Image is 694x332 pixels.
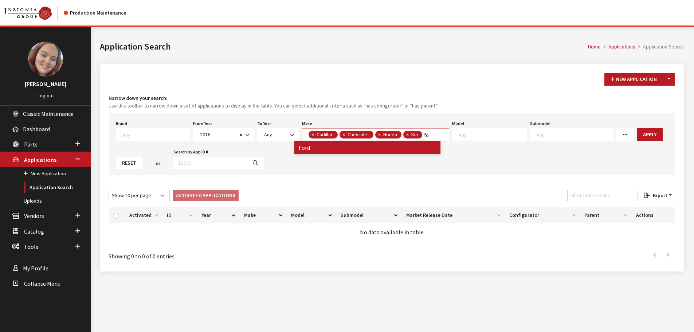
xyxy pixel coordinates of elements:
[402,207,505,223] th: Market Release Date: activate to sort column ascending
[632,207,675,223] th: Actions
[240,132,242,138] span: ×
[4,6,64,20] a: Insignia Group logo
[24,243,38,250] span: Tools
[116,120,127,127] label: Brand
[641,190,675,201] button: Export
[173,149,208,155] label: Search by App ID #
[302,120,312,127] label: Make
[406,131,409,138] span: ×
[125,207,162,223] th: Activated: activate to sort column ascending
[424,132,436,138] textarea: Search
[383,131,399,138] span: Honda
[122,131,190,138] textarea: Search
[262,131,294,138] span: Any
[340,131,373,138] li: Chevrolet
[378,131,381,138] span: ×
[24,141,38,148] span: Parts
[162,207,197,223] th: ID: activate to sort column ascending
[375,131,383,138] button: Remove item
[100,40,588,53] h1: Application Search
[459,131,527,138] textarea: Search
[375,131,401,138] li: Honda
[588,43,601,50] a: Home
[109,94,675,102] h4: Narrow down your search:
[24,156,56,163] span: Applications
[198,131,238,138] span: 2016
[309,131,316,138] button: Remove item
[23,125,50,133] span: Dashboard
[238,131,242,139] button: Remove all items
[23,110,74,117] span: Classic Maintenance
[109,247,340,261] div: Showing 0 to 0 of 0 entries
[403,131,422,138] li: Kia
[156,160,160,167] span: or
[601,43,635,51] li: Applications
[637,128,663,141] button: Apply
[340,131,347,138] button: Remove item
[173,157,247,169] input: 11393
[567,190,638,201] input: Filter table results
[309,131,338,138] li: Cadillac
[116,157,142,169] button: Reset
[264,131,272,138] span: Any
[604,73,663,86] button: New Application
[197,207,240,223] th: Year: activate to sort column ascending
[411,131,420,138] span: Kia
[193,120,212,127] label: From Year
[38,92,54,99] a: Log out
[336,207,402,223] th: Submodel: activate to sort column ascending
[257,128,299,141] span: Any
[403,131,411,138] button: Remove item
[240,207,286,223] th: Make: activate to sort column ascending
[23,265,48,272] span: My Profile
[64,9,126,17] div: Production Maintenance
[24,280,60,287] span: Collapse Menu
[28,42,63,77] img: Cheyenne Dorton
[342,131,345,138] span: ×
[287,207,337,223] th: Model: activate to sort column ascending
[316,131,335,138] span: Cadillac
[294,141,440,154] li: Ford
[635,43,684,51] li: Application Search
[311,131,314,138] span: ×
[193,128,254,141] span: 2016
[452,120,464,127] label: Model
[650,192,667,199] span: Export
[530,120,550,127] label: Submodel
[24,228,44,235] span: Catalog
[7,79,84,88] h3: [PERSON_NAME]
[505,207,580,223] th: Configurator: activate to sort column ascending
[347,131,371,138] span: Chevrolet
[537,131,613,138] textarea: Search
[4,7,52,20] img: Catalog Maintenance
[109,223,675,241] td: No data available in table
[257,120,271,127] label: To Year
[109,102,675,110] small: Use this toolbar to narrow down a set of applications to display in the table. You can select add...
[580,207,632,223] th: Parent: activate to sort column ascending
[24,212,44,220] span: Vendors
